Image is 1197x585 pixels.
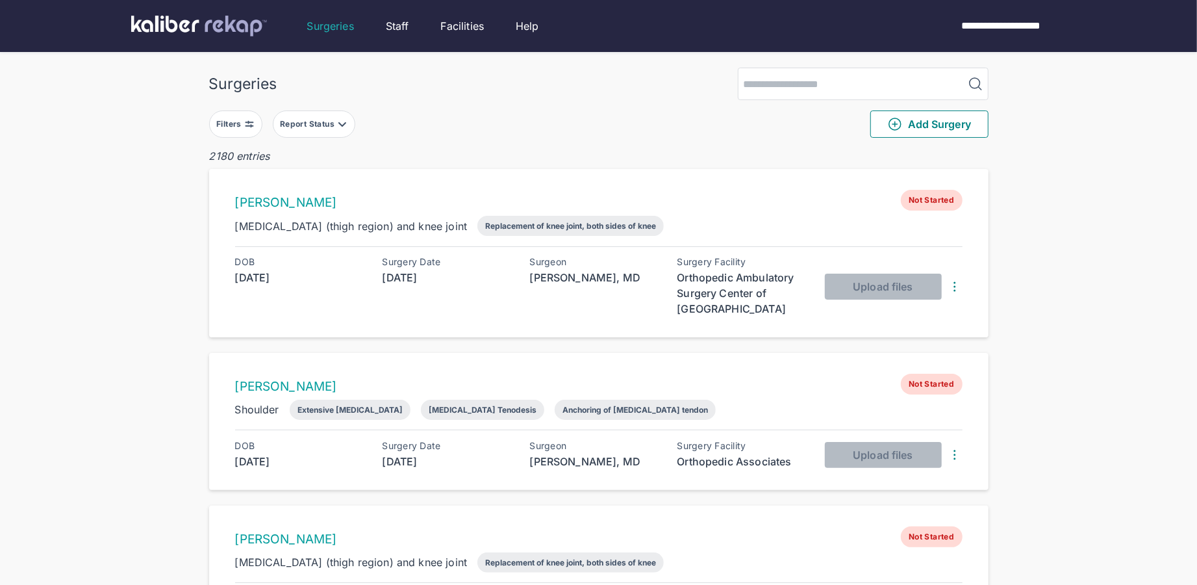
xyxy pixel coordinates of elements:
div: Replacement of knee joint, both sides of knee [485,558,656,567]
button: Filters [209,110,262,138]
div: Report Status [280,119,337,129]
button: Add Surgery [870,110,989,138]
div: [MEDICAL_DATA] (thigh region) and knee joint [235,554,468,570]
a: Help [516,18,539,34]
img: MagnifyingGlass.1dc66aab.svg [968,76,983,92]
div: [PERSON_NAME], MD [530,454,660,469]
button: Upload files [825,442,942,468]
div: Surgery Date [383,441,512,451]
div: Anchoring of [MEDICAL_DATA] tendon [562,405,708,415]
a: Surgeries [307,18,354,34]
span: Add Surgery [887,116,971,132]
span: Upload files [853,280,913,293]
div: 2180 entries [209,148,989,164]
div: [DATE] [383,270,512,285]
div: Replacement of knee joint, both sides of knee [485,221,656,231]
img: PlusCircleGreen.5fd88d77.svg [887,116,903,132]
div: Surgery Facility [677,441,807,451]
img: DotsThreeVertical.31cb0eda.svg [947,447,963,463]
img: kaliber labs logo [131,16,267,36]
div: Surgery Date [383,257,512,267]
div: [DATE] [235,270,365,285]
div: DOB [235,441,365,451]
img: DotsThreeVertical.31cb0eda.svg [947,279,963,294]
div: [MEDICAL_DATA] Tenodesis [429,405,536,415]
div: Surgery Facility [677,257,807,267]
div: [MEDICAL_DATA] (thigh region) and knee joint [235,218,468,234]
a: [PERSON_NAME] [235,379,337,394]
span: Upload files [853,448,913,461]
div: Surgeon [530,257,660,267]
div: Shoulder [235,402,279,417]
div: Filters [216,119,244,129]
span: Not Started [901,190,962,211]
div: Orthopedic Associates [677,454,807,469]
a: [PERSON_NAME] [235,195,337,210]
button: Report Status [273,110,355,138]
div: DOB [235,257,365,267]
a: Facilities [441,18,485,34]
div: [DATE] [383,454,512,469]
a: [PERSON_NAME] [235,532,337,547]
div: Orthopedic Ambulatory Surgery Center of [GEOGRAPHIC_DATA] [677,270,807,317]
div: Surgeries [209,75,277,93]
div: [PERSON_NAME], MD [530,270,660,285]
img: filter-caret-down-grey.b3560631.svg [337,119,347,129]
div: [DATE] [235,454,365,469]
a: Staff [386,18,409,34]
div: Extensive [MEDICAL_DATA] [297,405,403,415]
span: Not Started [901,374,962,395]
button: Upload files [825,274,942,300]
img: faders-horizontal-grey.d550dbda.svg [244,119,255,129]
div: Surgeon [530,441,660,451]
span: Not Started [901,526,962,547]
